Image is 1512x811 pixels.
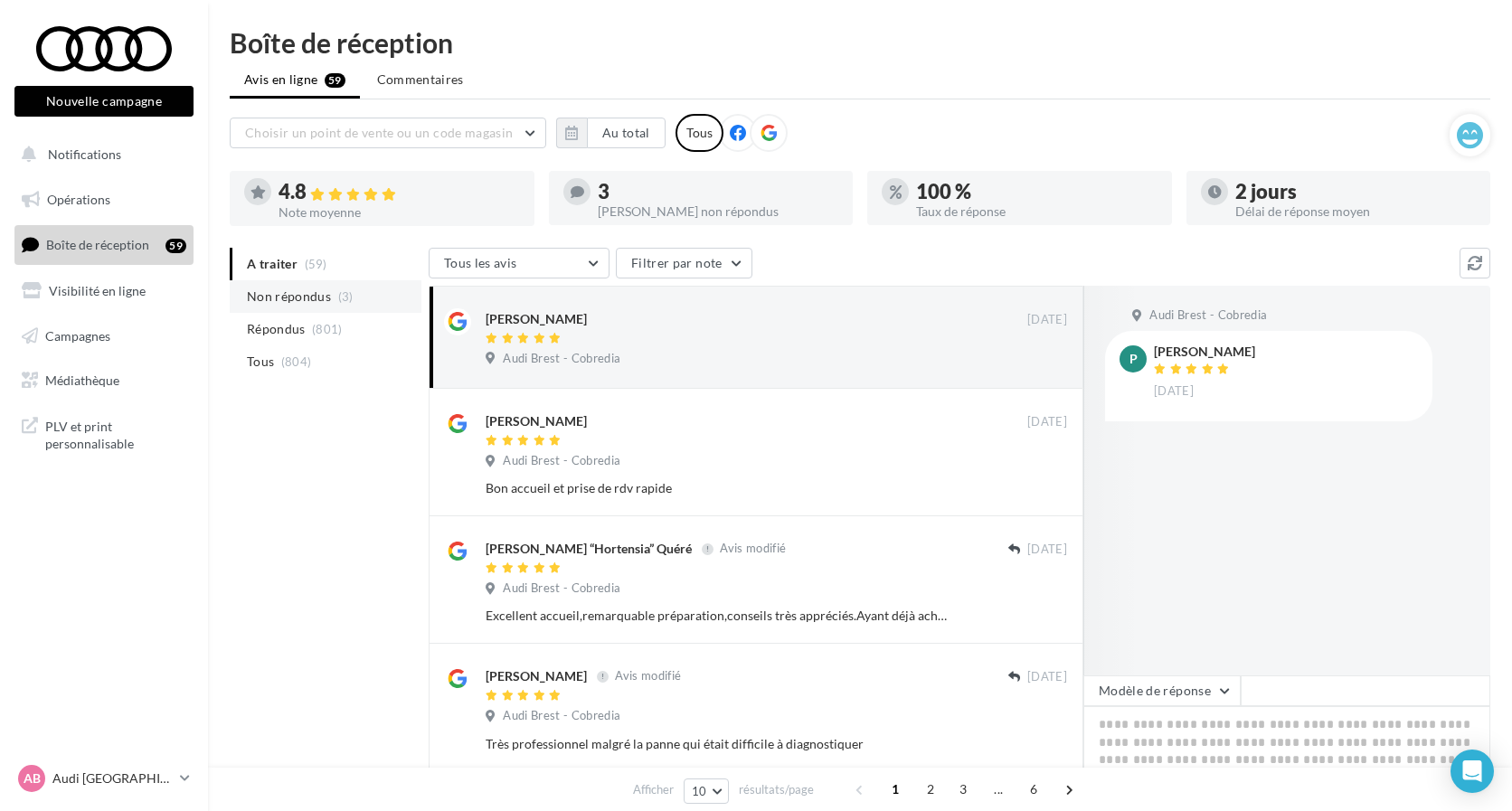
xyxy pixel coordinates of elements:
[556,118,666,148] button: Au total
[45,414,186,453] span: PLV et print personnalisable
[14,86,194,117] button: Nouvelle campagne
[11,136,190,174] button: Notifications
[247,353,274,371] span: Tous
[1235,182,1477,202] div: 2 jours
[720,542,786,556] span: Avis modifié
[503,708,620,724] span: Audi Brest - Cobredia
[46,237,149,252] span: Boîte de réception
[230,29,1490,56] div: Boîte de réception
[503,580,620,597] span: Audi Brest - Cobredia
[486,667,587,685] div: [PERSON_NAME]
[338,289,354,304] span: (3)
[916,182,1158,202] div: 100 %
[24,769,41,787] span: AB
[486,735,950,753] div: Très professionnel malgré la panne qui était difficile à diagnostiquer
[881,775,910,804] span: 1
[11,362,197,400] a: Médiathèque
[1129,350,1138,368] span: P
[503,453,620,469] span: Audi Brest - Cobredia
[1451,750,1494,793] div: Open Intercom Messenger
[984,775,1013,804] span: ...
[247,320,306,338] span: Répondus
[279,182,520,203] div: 4.8
[48,146,121,162] span: Notifications
[503,351,620,367] span: Audi Brest - Cobredia
[1027,669,1067,685] span: [DATE]
[633,781,674,798] span: Afficher
[11,407,197,460] a: PLV et print personnalisable
[281,354,312,369] span: (804)
[676,114,723,152] div: Tous
[1154,383,1194,400] span: [DATE]
[444,255,517,270] span: Tous les avis
[916,205,1158,218] div: Taux de réponse
[1027,542,1067,558] span: [DATE]
[615,669,681,684] span: Avis modifié
[1154,345,1255,358] div: [PERSON_NAME]
[486,540,692,558] div: [PERSON_NAME] “Hortensia” Quéré
[949,775,978,804] span: 3
[1235,205,1477,218] div: Délai de réponse moyen
[11,317,197,355] a: Campagnes
[598,205,839,218] div: [PERSON_NAME] non répondus
[1027,414,1067,430] span: [DATE]
[47,192,110,207] span: Opérations
[245,125,513,140] span: Choisir un point de vente ou un code magasin
[14,761,194,796] a: AB Audi [GEOGRAPHIC_DATA]
[11,225,197,264] a: Boîte de réception59
[49,283,146,298] span: Visibilité en ligne
[377,71,464,89] span: Commentaires
[279,206,520,219] div: Note moyenne
[739,781,814,798] span: résultats/page
[598,182,839,202] div: 3
[486,310,587,328] div: [PERSON_NAME]
[165,239,186,253] div: 59
[1019,775,1048,804] span: 6
[684,778,730,804] button: 10
[45,327,110,343] span: Campagnes
[312,322,343,336] span: (801)
[1083,675,1241,706] button: Modèle de réponse
[247,288,331,306] span: Non répondus
[429,248,610,278] button: Tous les avis
[486,607,950,625] div: Excellent accueil,remarquable préparation,conseils très appréciés.Ayant déjà acheté plusieurs véh...
[486,479,950,497] div: Bon accueil et prise de rdv rapide
[1149,307,1267,324] span: Audi Brest - Cobredia
[916,775,945,804] span: 2
[1027,312,1067,328] span: [DATE]
[52,769,173,787] p: Audi [GEOGRAPHIC_DATA]
[486,412,587,430] div: [PERSON_NAME]
[587,118,666,148] button: Au total
[692,784,707,798] span: 10
[11,181,197,219] a: Opérations
[616,248,752,278] button: Filtrer par note
[230,118,546,148] button: Choisir un point de vente ou un code magasin
[11,272,197,310] a: Visibilité en ligne
[45,372,119,388] span: Médiathèque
